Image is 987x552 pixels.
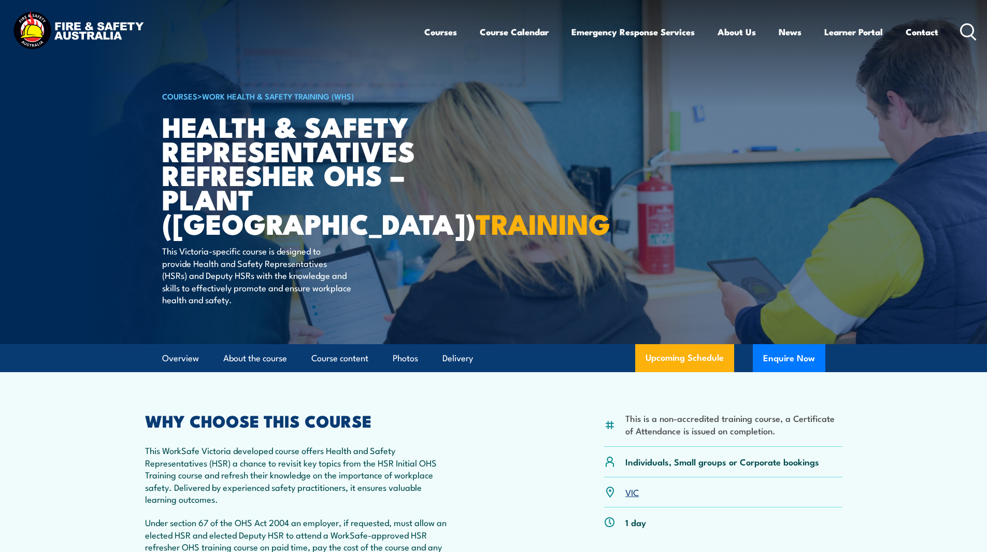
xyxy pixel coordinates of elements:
a: Learner Portal [824,18,883,46]
a: About Us [718,18,756,46]
li: This is a non-accredited training course, a Certificate of Attendance is issued on completion. [625,412,842,436]
a: VIC [625,486,639,498]
a: Overview [162,345,199,372]
p: This Victoria-specific course is designed to provide Health and Safety Representatives (HSRs) and... [162,245,351,305]
a: Contact [906,18,938,46]
p: Individuals, Small groups or Corporate bookings [625,456,819,468]
p: 1 day [625,516,646,528]
strong: TRAINING [476,201,610,244]
a: Work Health & Safety Training (WHS) [202,90,354,102]
button: Enquire Now [753,344,825,372]
h1: Health & Safety Representatives Refresher OHS – Plant ([GEOGRAPHIC_DATA]) [162,114,418,235]
a: Emergency Response Services [571,18,695,46]
h6: > [162,90,418,102]
a: COURSES [162,90,197,102]
a: Course content [311,345,368,372]
a: Courses [424,18,457,46]
a: Upcoming Schedule [635,344,734,372]
a: Course Calendar [480,18,549,46]
a: Delivery [442,345,473,372]
p: This WorkSafe Victoria developed course offers Health and Safety Representatives (HSR) a chance t... [145,444,448,505]
a: About the course [223,345,287,372]
h2: WHY CHOOSE THIS COURSE [145,413,448,428]
a: News [779,18,802,46]
a: Photos [393,345,418,372]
